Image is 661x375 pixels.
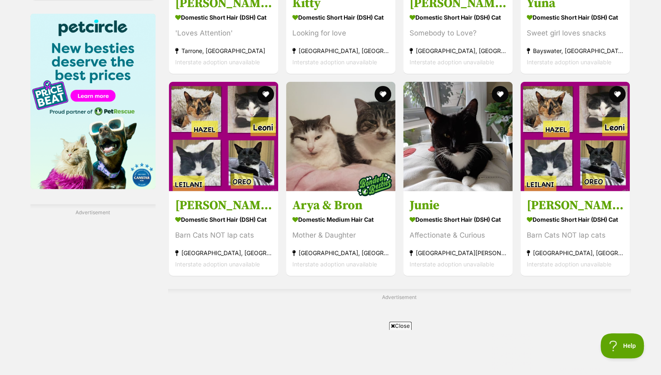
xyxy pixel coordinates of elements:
span: Close [389,322,412,330]
span: Interstate adoption unavailable [292,58,377,66]
div: Somebody to Love? [410,28,506,39]
h3: [PERSON_NAME] [527,197,623,213]
strong: [GEOGRAPHIC_DATA], [GEOGRAPHIC_DATA] [175,247,272,258]
div: Sweet girl loves snacks [527,28,623,39]
strong: [GEOGRAPHIC_DATA][PERSON_NAME][GEOGRAPHIC_DATA] [410,247,506,258]
span: Interstate adoption unavailable [527,260,611,267]
img: Hazel - Domestic Short Hair (DSH) Cat [520,82,630,191]
div: Affectionate & Curious [410,229,506,241]
span: Interstate adoption unavailable [175,260,260,267]
div: Looking for love [292,28,389,39]
h3: Junie [410,197,506,213]
strong: [GEOGRAPHIC_DATA], [GEOGRAPHIC_DATA] [410,45,506,56]
strong: Domestic Medium Hair Cat [292,213,389,225]
div: Barn Cats NOT lap cats [175,229,272,241]
img: Pet Circle promo banner [30,14,156,189]
strong: Domestic Short Hair (DSH) Cat [175,213,272,225]
strong: Domestic Short Hair (DSH) Cat [410,213,506,225]
span: Interstate adoption unavailable [292,260,377,267]
strong: [GEOGRAPHIC_DATA], [GEOGRAPHIC_DATA] [292,247,389,258]
strong: Domestic Short Hair (DSH) Cat [175,11,272,23]
h3: Arya & Bron [292,197,389,213]
a: [PERSON_NAME] Domestic Short Hair (DSH) Cat Barn Cats NOT lap cats [GEOGRAPHIC_DATA], [GEOGRAPHIC... [169,191,278,276]
span: Interstate adoption unavailable [410,260,494,267]
button: favourite [609,86,626,103]
strong: Tarrone, [GEOGRAPHIC_DATA] [175,45,272,56]
span: Interstate adoption unavailable [527,58,611,66]
img: Junie - Domestic Short Hair (DSH) Cat [403,82,513,191]
div: 'Loves Attention' [175,28,272,39]
strong: [GEOGRAPHIC_DATA], [GEOGRAPHIC_DATA] [292,45,389,56]
strong: [GEOGRAPHIC_DATA], [GEOGRAPHIC_DATA] [527,247,623,258]
div: Mother & Daughter [292,229,389,241]
h3: [PERSON_NAME] [175,197,272,213]
strong: Domestic Short Hair (DSH) Cat [527,11,623,23]
span: Interstate adoption unavailable [410,58,494,66]
a: Arya & Bron Domestic Medium Hair Cat Mother & Daughter [GEOGRAPHIC_DATA], [GEOGRAPHIC_DATA] Inter... [286,191,395,276]
button: favourite [374,86,391,103]
iframe: Advertisement [128,333,533,371]
button: favourite [492,86,508,103]
div: Barn Cats NOT lap cats [527,229,623,241]
strong: Domestic Short Hair (DSH) Cat [292,11,389,23]
iframe: Help Scout Beacon - Open [601,333,644,358]
span: Interstate adoption unavailable [175,58,260,66]
strong: Domestic Short Hair (DSH) Cat [410,11,506,23]
a: [PERSON_NAME] Domestic Short Hair (DSH) Cat Barn Cats NOT lap cats [GEOGRAPHIC_DATA], [GEOGRAPHIC... [520,191,630,276]
img: Arya & Bron - Domestic Medium Hair Cat [286,82,395,191]
a: Junie Domestic Short Hair (DSH) Cat Affectionate & Curious [GEOGRAPHIC_DATA][PERSON_NAME][GEOGRAP... [403,191,513,276]
strong: Domestic Short Hair (DSH) Cat [527,213,623,225]
button: favourite [257,86,274,103]
strong: Bayswater, [GEOGRAPHIC_DATA] [527,45,623,56]
img: Leilani - Domestic Short Hair (DSH) Cat [169,82,278,191]
img: bonded besties [354,163,395,205]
